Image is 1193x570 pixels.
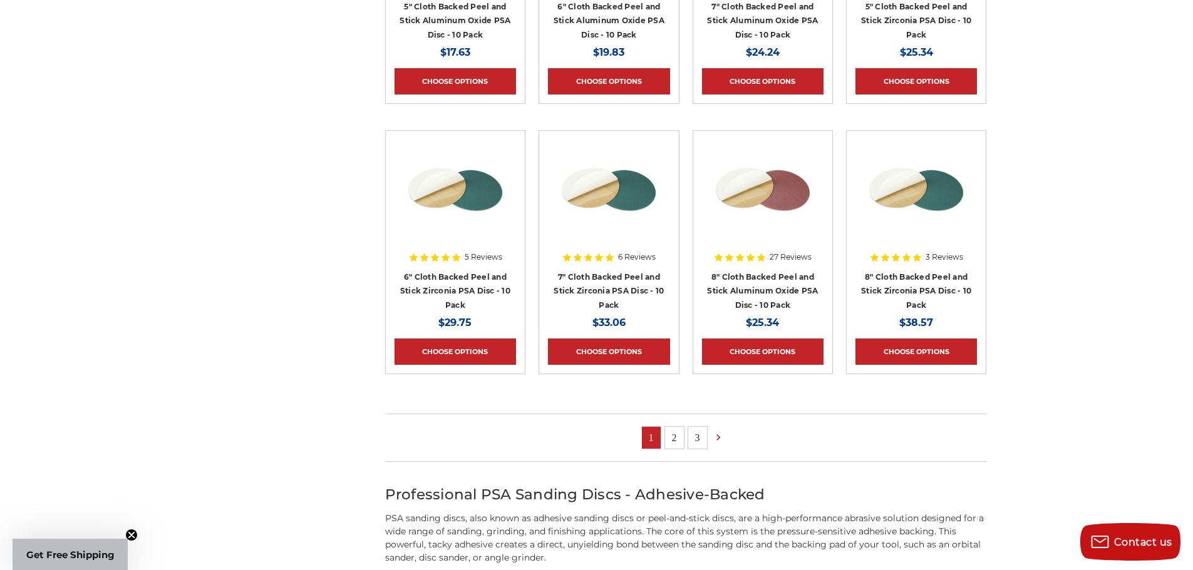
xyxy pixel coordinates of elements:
button: Close teaser [125,529,138,541]
h2: Professional PSA Sanding Discs - Adhesive-Backed [385,484,987,506]
a: 6" Cloth Backed Peel and Stick Aluminum Oxide PSA Disc - 10 Pack [554,2,664,39]
span: $33.06 [592,317,626,328]
button: Contact us [1080,523,1180,561]
span: $38.57 [899,317,933,328]
div: Get Free ShippingClose teaser [13,539,128,570]
a: Choose Options [855,68,977,94]
span: Get Free Shipping [26,549,115,561]
a: Choose Options [702,338,824,365]
a: 5" Cloth Backed Peel and Stick Zirconia PSA Disc - 10 Pack [861,2,971,39]
a: Choose Options [702,68,824,94]
img: Zirc Peel and Stick cloth backed PSA discs [405,140,505,240]
a: 5" Cloth Backed Peel and Stick Aluminum Oxide PSA Disc - 10 Pack [400,2,510,39]
span: $19.83 [593,46,624,58]
a: Choose Options [395,338,516,365]
img: Zirc Peel and Stick cloth backed PSA discs [866,140,966,240]
a: Choose Options [855,338,977,365]
a: 1 [642,427,661,449]
a: 7" Cloth Backed Peel and Stick Zirconia PSA Disc - 10 Pack [554,272,664,310]
a: Zirc Peel and Stick cloth backed PSA discs [548,140,669,261]
a: 3 [688,427,707,449]
span: $29.75 [438,317,472,328]
a: 2 [665,427,684,449]
a: Zirc Peel and Stick cloth backed PSA discs [855,140,977,261]
span: $25.34 [900,46,933,58]
a: 8 inch Aluminum Oxide PSA Sanding Disc with Cloth Backing [702,140,824,261]
a: Choose Options [548,68,669,94]
img: 8 inch Aluminum Oxide PSA Sanding Disc with Cloth Backing [713,140,813,240]
a: 8" Cloth Backed Peel and Stick Aluminum Oxide PSA Disc - 10 Pack [707,272,818,310]
span: $24.24 [746,46,780,58]
a: Choose Options [548,338,669,365]
a: 7" Cloth Backed Peel and Stick Aluminum Oxide PSA Disc - 10 Pack [707,2,818,39]
p: PSA sanding discs, also known as adhesive sanding discs or peel-and-stick discs, are a high-perfo... [385,512,987,564]
img: Zirc Peel and Stick cloth backed PSA discs [559,140,659,240]
a: Zirc Peel and Stick cloth backed PSA discs [395,140,516,261]
a: 6" Cloth Backed Peel and Stick Zirconia PSA Disc - 10 Pack [400,272,510,310]
span: $25.34 [746,317,779,328]
span: Contact us [1114,536,1172,548]
a: 8" Cloth Backed Peel and Stick Zirconia PSA Disc - 10 Pack [861,272,971,310]
span: $17.63 [440,46,470,58]
a: Choose Options [395,68,516,94]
